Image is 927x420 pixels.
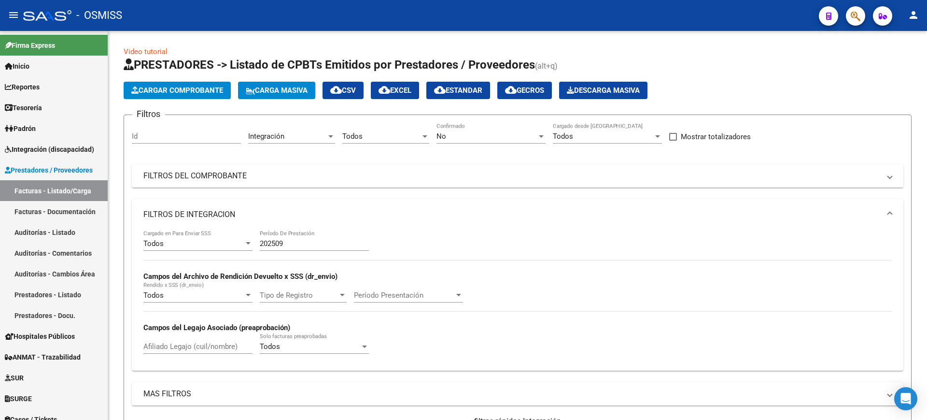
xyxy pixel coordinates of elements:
span: Integración [248,132,284,141]
strong: Campos del Legajo Asociado (preaprobación) [143,323,290,332]
span: Todos [260,342,280,351]
button: Estandar [426,82,490,99]
span: Cargar Comprobante [131,86,223,95]
mat-panel-title: FILTROS DE INTEGRACION [143,209,880,220]
span: Integración (discapacidad) [5,144,94,155]
mat-panel-title: FILTROS DEL COMPROBANTE [143,171,880,181]
button: CSV [323,82,364,99]
span: Todos [342,132,363,141]
button: Cargar Comprobante [124,82,231,99]
app-download-masive: Descarga masiva de comprobantes (adjuntos) [559,82,647,99]
span: Período Presentación [354,291,454,300]
span: PRESTADORES -> Listado de CPBTs Emitidos por Prestadores / Proveedores [124,58,535,72]
strong: Campos del Archivo de Rendición Devuelto x SSS (dr_envio) [143,272,337,281]
a: Video tutorial [124,47,168,56]
span: Estandar [434,86,482,95]
span: Todos [143,239,164,248]
mat-expansion-panel-header: FILTROS DE INTEGRACION [132,199,903,230]
span: Firma Express [5,40,55,51]
span: Inicio [5,61,29,72]
span: Todos [553,132,573,141]
mat-icon: person [908,9,919,21]
button: Gecros [497,82,552,99]
span: - OSMISS [76,5,122,26]
mat-icon: cloud_download [330,84,342,96]
mat-icon: cloud_download [434,84,446,96]
mat-icon: menu [8,9,19,21]
span: Hospitales Públicos [5,331,75,342]
button: EXCEL [371,82,419,99]
span: No [436,132,446,141]
span: SUR [5,373,24,383]
span: Gecros [505,86,544,95]
span: CSV [330,86,356,95]
mat-icon: cloud_download [379,84,390,96]
span: Descarga Masiva [567,86,640,95]
span: Tipo de Registro [260,291,338,300]
div: Open Intercom Messenger [894,387,917,410]
span: ANMAT - Trazabilidad [5,352,81,362]
button: Descarga Masiva [559,82,647,99]
mat-expansion-panel-header: FILTROS DEL COMPROBANTE [132,164,903,188]
div: FILTROS DE INTEGRACION [132,230,903,371]
span: Prestadores / Proveedores [5,165,93,175]
span: Reportes [5,82,40,92]
span: SURGE [5,393,32,404]
mat-panel-title: MAS FILTROS [143,389,880,399]
span: Tesorería [5,102,42,113]
h3: Filtros [132,107,165,121]
span: Todos [143,291,164,300]
mat-icon: cloud_download [505,84,517,96]
span: Carga Masiva [246,86,308,95]
span: Padrón [5,123,36,134]
span: (alt+q) [535,61,558,71]
button: Carga Masiva [238,82,315,99]
mat-expansion-panel-header: MAS FILTROS [132,382,903,406]
span: Mostrar totalizadores [681,131,751,143]
span: EXCEL [379,86,411,95]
